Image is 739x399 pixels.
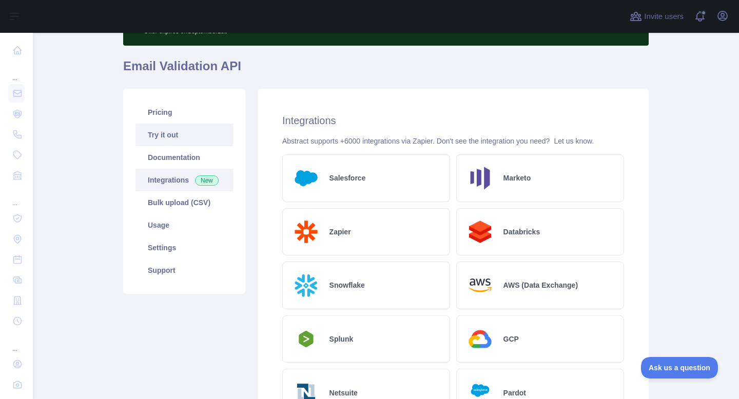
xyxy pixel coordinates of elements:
[8,62,25,82] div: ...
[503,280,578,290] h2: AWS (Data Exchange)
[195,175,219,186] span: New
[282,113,624,128] h2: Integrations
[135,191,233,214] a: Bulk upload (CSV)
[291,270,321,301] img: Logo
[8,332,25,353] div: ...
[465,217,495,247] img: Logo
[465,324,495,354] img: Logo
[135,259,233,282] a: Support
[329,280,365,290] h2: Snowflake
[628,8,686,25] button: Invite users
[135,169,233,191] a: Integrations New
[8,187,25,207] div: ...
[135,236,233,259] a: Settings
[554,137,594,145] a: Let us know.
[291,163,321,193] img: Logo
[329,227,351,237] h2: Zapier
[503,334,519,344] h2: GCP
[135,146,233,169] a: Documentation
[291,217,321,247] img: Logo
[503,227,540,237] h2: Databricks
[135,124,233,146] a: Try it out
[465,270,495,301] img: Logo
[503,388,526,398] h2: Pardot
[465,163,495,193] img: Logo
[644,11,684,23] span: Invite users
[503,173,531,183] h2: Marketo
[329,388,358,398] h2: Netsuite
[282,136,624,146] div: Abstract supports +6000 integrations via Zapier. Don't see the integration you need?
[291,328,321,350] img: Logo
[123,58,649,83] h1: Email Validation API
[329,334,354,344] h2: Splunk
[135,214,233,236] a: Usage
[135,101,233,124] a: Pricing
[329,173,366,183] h2: Salesforce
[641,357,718,378] iframe: Toggle Customer Support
